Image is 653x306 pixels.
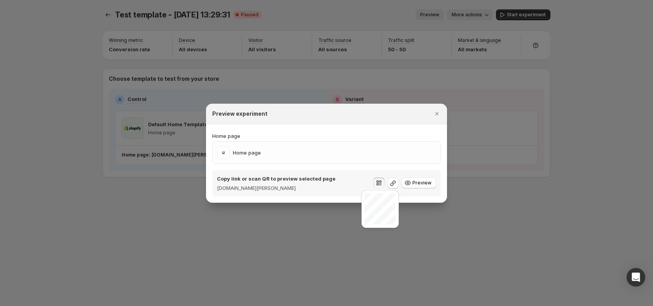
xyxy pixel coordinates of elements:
div: Open Intercom Messenger [627,268,645,287]
p: Copy link or scan QR to preview selected page [217,175,335,183]
p: Home page [233,149,261,156]
img: Home page [217,146,230,159]
span: Preview [412,180,431,186]
button: Close [431,108,442,119]
button: Preview [402,177,436,188]
h2: Preview experiment [212,110,267,118]
p: [DOMAIN_NAME][PERSON_NAME] [217,184,335,192]
p: Home page [212,132,441,140]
